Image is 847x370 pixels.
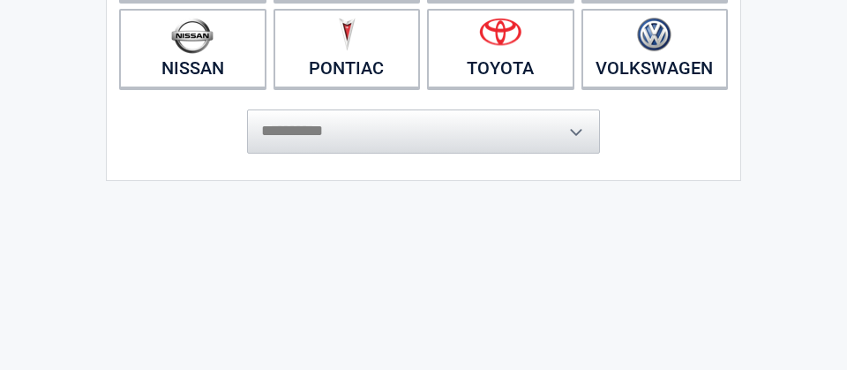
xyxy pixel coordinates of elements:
a: Volkswagen [581,9,729,88]
a: Pontiac [274,9,421,88]
a: Nissan [119,9,266,88]
a: Toyota [427,9,574,88]
img: pontiac [338,18,356,51]
img: nissan [171,18,214,54]
img: volkswagen [637,18,671,52]
img: toyota [479,18,521,46]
